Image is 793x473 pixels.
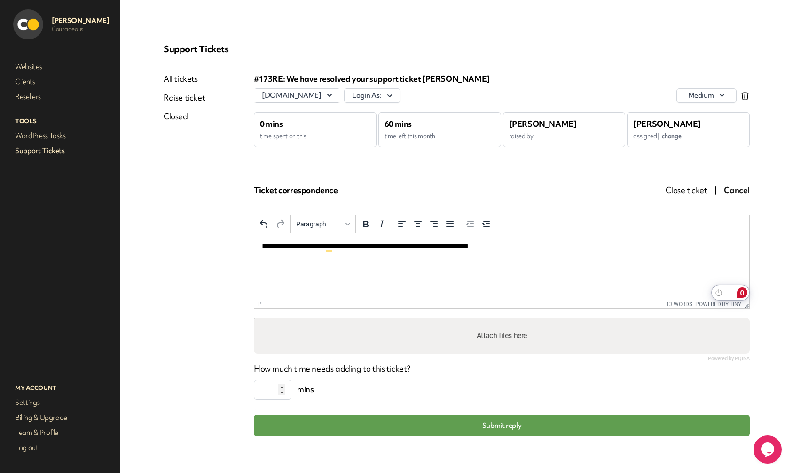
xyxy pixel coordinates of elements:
button: medium [676,88,737,103]
a: Settings [13,396,107,409]
a: Websites [13,60,107,73]
span: | [714,185,717,195]
span: Paragraph [296,220,342,228]
a: Resellers [13,90,107,103]
div: Resize [741,300,749,308]
button: Align right [426,216,442,232]
div: p [258,301,262,308]
span: 0 mins [260,118,283,129]
iframe: chat widget [754,435,784,464]
span: 60 mins [385,118,412,129]
button: Bold [358,216,374,232]
a: Clients [13,75,107,88]
button: 13 words [666,301,692,308]
button: Increase indent [478,216,494,232]
button: Undo [256,216,272,232]
div: indentation [460,215,496,233]
a: Support Tickets [13,144,107,157]
div: styles [291,215,356,233]
a: Log out [13,441,107,454]
span: assigned [633,132,681,140]
a: Powered by Tiny [695,301,741,308]
p: Courageous [52,25,109,33]
button: [DOMAIN_NAME] [254,89,340,102]
a: WordPress Tasks [13,129,107,142]
a: Billing & Upgrade [13,411,107,424]
div: history [254,215,291,233]
a: Closed [164,111,205,122]
iframe: Rich Text Area [254,233,749,300]
a: Powered by PQINA [708,357,750,361]
p: How much time needs adding to this ticket? [254,363,750,374]
span: raised by [509,132,534,140]
button: Align center [410,216,426,232]
span: | [657,132,659,140]
a: Team & Profile [13,426,107,439]
button: Submit reply [254,415,750,436]
label: Attach files here [473,326,531,345]
button: Redo [272,216,288,232]
button: Align left [394,216,410,232]
button: Italic [374,216,390,232]
div: #173 RE: We have resolved your support ticket [PERSON_NAME] [254,73,750,85]
p: [PERSON_NAME] [52,16,109,25]
p: My Account [13,382,107,394]
span: time left this month [385,132,435,140]
button: Justify [442,216,458,232]
span: change [662,132,681,140]
span: Cancel [724,185,750,195]
a: All tickets [164,73,205,85]
span: [PERSON_NAME] [633,118,701,129]
div: formatting [356,215,392,233]
div: alignment [392,215,460,233]
button: Login As: [344,88,400,103]
span: time spent on this [260,132,306,140]
button: Decrease indent [462,216,478,232]
span: [PERSON_NAME] [509,118,577,129]
p: Tools [13,115,107,127]
a: Raise ticket [164,92,205,103]
span: Ticket correspondence [254,185,338,195]
div: Click to change priority [676,88,737,103]
div: Click to delete ticket [740,91,750,101]
button: Formats [292,216,353,232]
span: mins [291,380,319,400]
p: Support Tickets [164,43,750,54]
span: Close ticket [666,185,707,195]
